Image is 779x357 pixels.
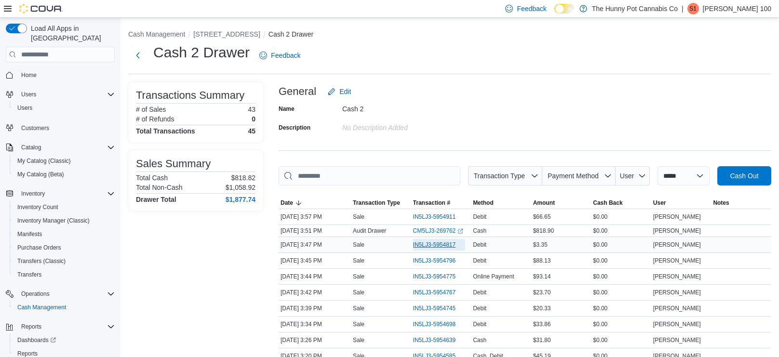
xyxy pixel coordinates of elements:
button: Catalog [2,141,119,154]
p: | [682,3,684,14]
span: My Catalog (Beta) [13,169,115,180]
p: Sale [353,241,364,249]
div: $0.00 [591,271,651,282]
button: Reports [2,320,119,333]
span: Users [21,91,36,98]
h6: Total Non-Cash [136,184,183,191]
span: Home [17,69,115,81]
a: Cash Management [13,302,70,313]
a: Customers [17,122,53,134]
span: Feedback [271,51,300,60]
button: Catalog [17,142,45,153]
span: [PERSON_NAME] [653,257,701,264]
button: Reports [17,321,45,332]
span: Dashboards [13,334,115,346]
div: $0.00 [591,303,651,314]
span: Operations [21,290,50,298]
span: [PERSON_NAME] [653,227,701,235]
h6: # of Refunds [136,115,174,123]
a: Dashboards [13,334,60,346]
label: Description [279,124,310,132]
h3: Sales Summary [136,158,211,170]
button: Cash Management [128,30,185,38]
button: Cash Out [717,166,771,185]
button: Customers [2,120,119,134]
span: $66.65 [533,213,551,221]
button: Manifests [10,227,119,241]
span: Online Payment [473,273,514,280]
button: Transaction Type [351,197,411,209]
div: No Description added [342,120,471,132]
button: Inventory Manager (Classic) [10,214,119,227]
span: Transfers (Classic) [17,257,66,265]
button: IN5LJ3-5954639 [413,334,466,346]
p: The Hunny Pot Cannabis Co [592,3,678,14]
div: [DATE] 3:45 PM [279,255,351,266]
div: $0.00 [591,225,651,237]
a: Dashboards [10,333,119,347]
span: My Catalog (Beta) [17,171,64,178]
span: Edit [339,87,351,96]
button: Next [128,46,148,65]
a: My Catalog (Classic) [13,155,75,167]
div: $0.00 [591,239,651,251]
span: Catalog [21,144,41,151]
span: [PERSON_NAME] [653,241,701,249]
button: [STREET_ADDRESS] [193,30,260,38]
button: My Catalog (Classic) [10,154,119,168]
input: Dark Mode [554,4,575,14]
span: Reports [17,321,115,332]
span: Date [281,199,293,207]
span: IN5LJ3-5954767 [413,289,456,296]
h4: $1,877.74 [226,196,255,203]
span: Debit [473,213,486,221]
div: $0.00 [591,318,651,330]
span: S1 [689,3,697,14]
div: Sarah 100 [687,3,699,14]
button: Cash Back [591,197,651,209]
h3: Transactions Summary [136,90,244,101]
p: [PERSON_NAME] 100 [703,3,771,14]
button: IN5LJ3-5954796 [413,255,466,266]
span: Inventory Count [17,203,58,211]
a: Feedback [255,46,304,65]
span: Debit [473,241,486,249]
span: Customers [21,124,49,132]
a: Transfers (Classic) [13,255,69,267]
a: Users [13,102,36,114]
span: User [653,199,666,207]
button: Operations [2,287,119,301]
button: User [616,166,650,185]
div: Cash 2 [342,101,471,113]
div: [DATE] 3:39 PM [279,303,351,314]
button: Inventory [17,188,49,199]
span: Transfers [13,269,115,280]
span: Manifests [13,228,115,240]
p: Sale [353,273,364,280]
span: Cash Management [13,302,115,313]
span: Debit [473,304,486,312]
button: Date [279,197,351,209]
span: $3.35 [533,241,548,249]
div: [DATE] 3:26 PM [279,334,351,346]
div: $0.00 [591,255,651,266]
h4: 45 [248,127,255,135]
div: [DATE] 3:44 PM [279,271,351,282]
span: [PERSON_NAME] [653,320,701,328]
span: $88.13 [533,257,551,264]
span: My Catalog (Classic) [17,157,71,165]
span: Inventory [17,188,115,199]
span: Reports [21,323,41,331]
span: [PERSON_NAME] [653,289,701,296]
span: Users [13,102,115,114]
a: Manifests [13,228,46,240]
button: Users [10,101,119,115]
h6: # of Sales [136,106,166,113]
button: IN5LJ3-5954767 [413,287,466,298]
span: Catalog [17,142,115,153]
span: Home [21,71,37,79]
p: Audit Drawer [353,227,386,235]
h3: General [279,86,316,97]
span: IN5LJ3-5954796 [413,257,456,264]
span: [PERSON_NAME] [653,304,701,312]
